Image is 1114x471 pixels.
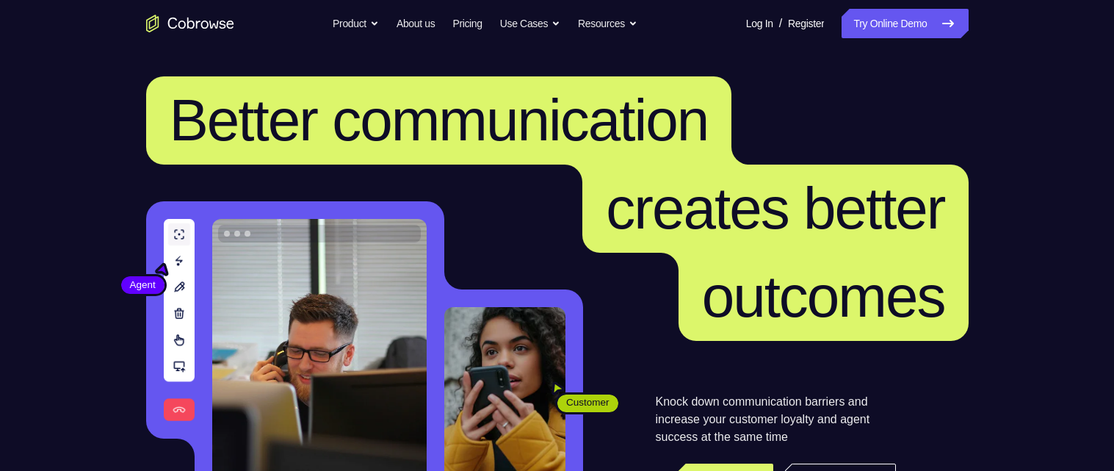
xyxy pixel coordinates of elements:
span: Better communication [170,87,709,153]
button: Product [333,9,379,38]
button: Use Cases [500,9,560,38]
button: Resources [578,9,637,38]
p: Knock down communication barriers and increase your customer loyalty and agent success at the sam... [656,393,896,446]
a: Log In [746,9,773,38]
a: Go to the home page [146,15,234,32]
span: creates better [606,176,944,241]
span: / [779,15,782,32]
a: Register [788,9,824,38]
a: Try Online Demo [842,9,968,38]
a: About us [397,9,435,38]
span: outcomes [702,264,945,329]
a: Pricing [452,9,482,38]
